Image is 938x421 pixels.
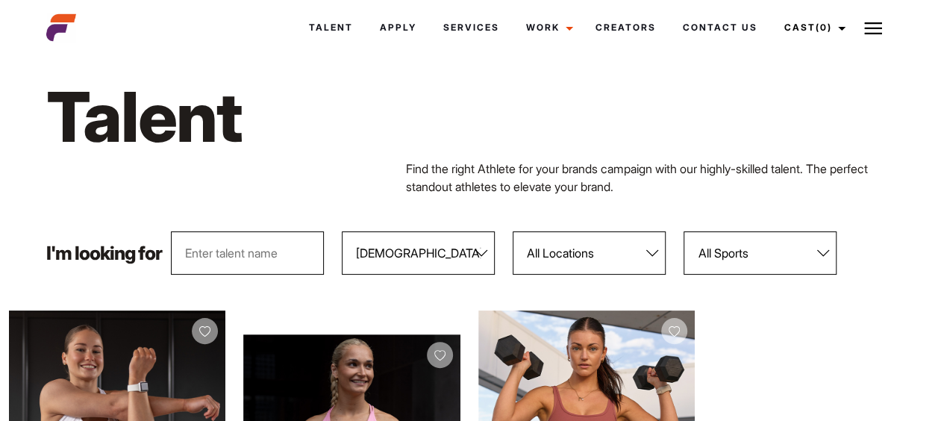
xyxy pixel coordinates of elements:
[771,7,854,48] a: Cast(0)
[366,7,430,48] a: Apply
[46,74,532,160] h1: Talent
[669,7,771,48] a: Contact Us
[296,7,366,48] a: Talent
[513,7,582,48] a: Work
[582,7,669,48] a: Creators
[430,7,513,48] a: Services
[864,19,882,37] img: Burger icon
[46,244,162,263] p: I'm looking for
[406,160,892,196] p: Find the right Athlete for your brands campaign with our highly-skilled talent. The perfect stand...
[171,231,324,275] input: Enter talent name
[816,22,832,33] span: (0)
[46,13,76,43] img: cropped-aefm-brand-fav-22-square.png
